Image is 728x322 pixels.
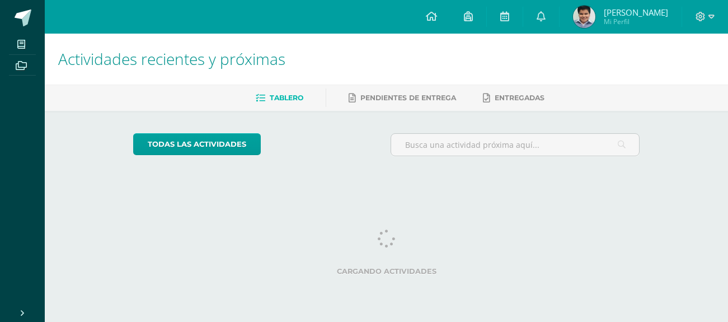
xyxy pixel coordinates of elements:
[349,89,456,107] a: Pendientes de entrega
[360,94,456,102] span: Pendientes de entrega
[483,89,544,107] a: Entregadas
[604,7,668,18] span: [PERSON_NAME]
[604,17,668,26] span: Mi Perfil
[391,134,639,156] input: Busca una actividad próxima aquí...
[58,48,285,69] span: Actividades recientes y próximas
[133,133,261,155] a: todas las Actividades
[495,94,544,102] span: Entregadas
[256,89,303,107] a: Tablero
[270,94,303,102] span: Tablero
[573,6,595,28] img: 6fb64b74ec16dce890e35dc6775cabd8.png
[133,267,640,276] label: Cargando actividades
